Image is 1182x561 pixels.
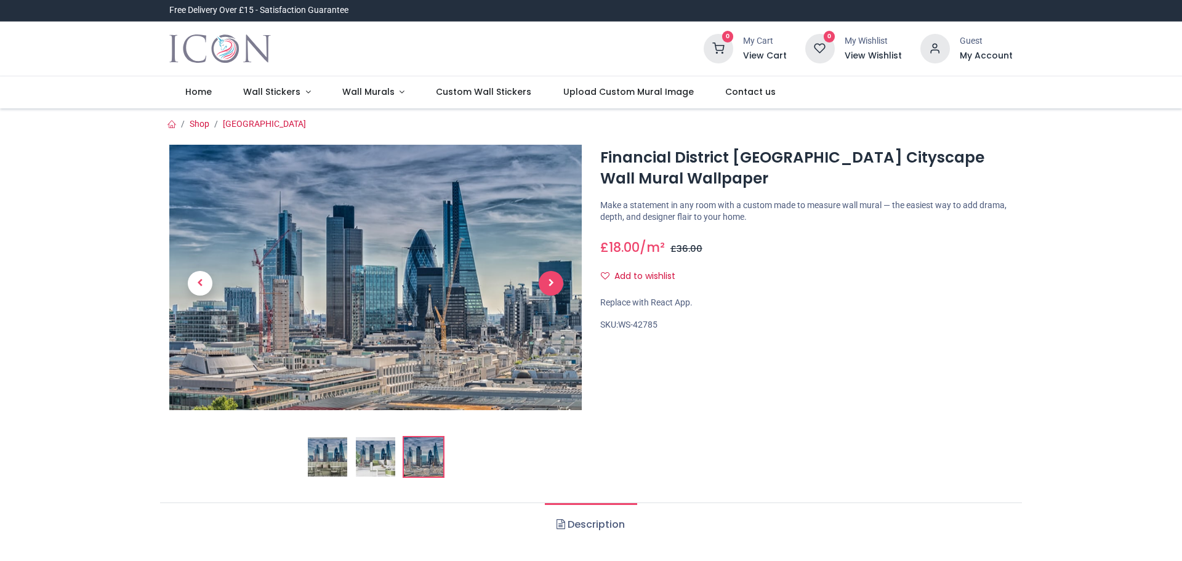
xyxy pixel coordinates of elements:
[743,50,787,62] a: View Cart
[743,35,787,47] div: My Cart
[563,86,694,98] span: Upload Custom Mural Image
[600,238,640,256] span: £
[600,266,686,287] button: Add to wishlistAdd to wishlist
[223,119,306,129] a: [GEOGRAPHIC_DATA]
[169,31,271,66] a: Logo of Icon Wall Stickers
[545,503,637,546] a: Description
[169,186,231,379] a: Previous
[601,272,609,280] i: Add to wishlist
[436,86,531,98] span: Custom Wall Stickers
[308,437,347,477] img: Financial District London Cityscape Wall Mural Wallpaper
[169,145,582,410] img: WS-42785-03
[169,31,271,66] img: Icon Wall Stickers
[600,200,1013,224] p: Make a statement in any room with a custom made to measure wall mural — the easiest way to add dr...
[356,437,395,477] img: WS-42785-02
[960,50,1013,62] a: My Account
[722,31,734,42] sup: 0
[243,86,300,98] span: Wall Stickers
[670,243,702,255] span: £
[600,147,1013,190] h1: Financial District [GEOGRAPHIC_DATA] Cityscape Wall Mural Wallpaper
[342,86,395,98] span: Wall Murals
[805,43,835,53] a: 0
[169,4,348,17] div: Free Delivery Over £15 - Satisfaction Guarantee
[618,320,657,329] span: WS-42785
[227,76,326,108] a: Wall Stickers
[824,31,835,42] sup: 0
[190,119,209,129] a: Shop
[600,297,1013,309] div: Replace with React App.
[845,50,902,62] a: View Wishlist
[640,238,665,256] span: /m²
[404,437,443,477] img: WS-42785-03
[600,319,1013,331] div: SKU:
[609,238,640,256] span: 18.00
[725,86,776,98] span: Contact us
[704,43,733,53] a: 0
[188,271,212,296] span: Previous
[539,271,563,296] span: Next
[326,76,420,108] a: Wall Murals
[520,186,582,379] a: Next
[960,35,1013,47] div: Guest
[754,4,1013,17] iframe: Customer reviews powered by Trustpilot
[845,35,902,47] div: My Wishlist
[677,243,702,255] span: 36.00
[185,86,212,98] span: Home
